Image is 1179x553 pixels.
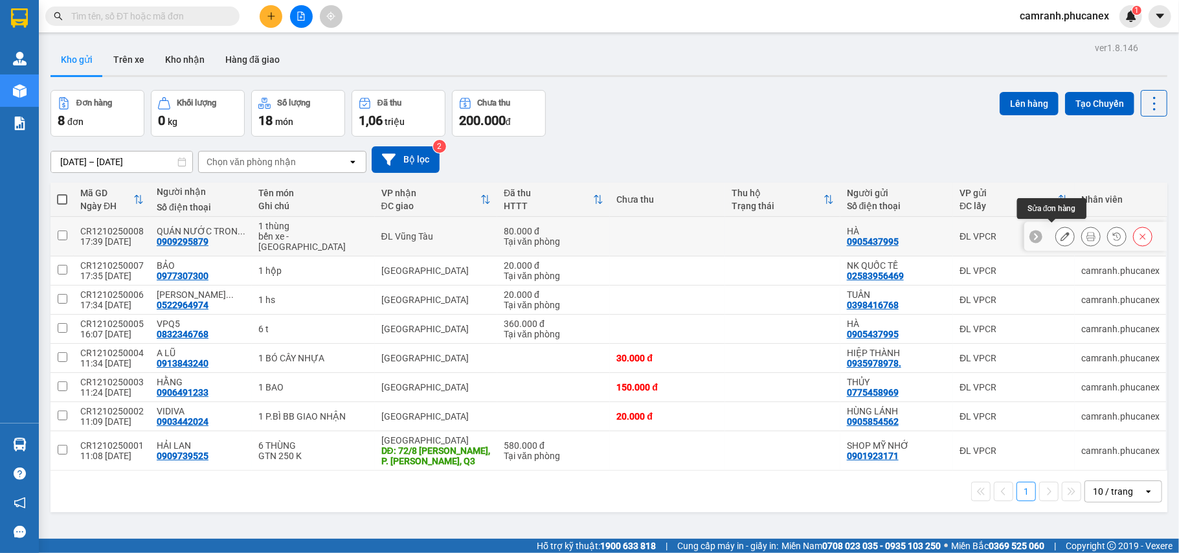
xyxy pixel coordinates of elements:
[381,353,491,363] div: [GEOGRAPHIC_DATA]
[847,226,947,236] div: HÀ
[1081,194,1160,205] div: Nhân viên
[67,117,84,127] span: đơn
[375,183,497,217] th: Toggle SortBy
[504,329,603,339] div: Tại văn phòng
[372,146,440,173] button: Bộ lọc
[238,226,245,236] span: ...
[847,377,947,387] div: THỦY
[506,117,511,127] span: đ
[326,12,335,21] span: aim
[14,468,26,480] span: question-circle
[953,183,1075,217] th: Toggle SortBy
[76,98,112,107] div: Đơn hàng
[600,541,656,551] strong: 1900 633 818
[157,416,208,427] div: 0903442024
[960,188,1058,198] div: VP gửi
[258,411,368,422] div: 1 P.BÌ BB GIAO NHẬN
[725,183,840,217] th: Toggle SortBy
[960,265,1068,276] div: ĐL VPCR
[157,300,208,310] div: 0522964974
[14,497,26,509] span: notification
[80,236,144,247] div: 17:39 [DATE]
[258,188,368,198] div: Tên món
[85,19,134,80] b: Gửi khách hàng
[381,188,480,198] div: VP nhận
[348,157,358,167] svg: open
[1055,227,1075,246] div: Sửa đơn hàng
[504,226,603,236] div: 80.000 đ
[847,236,899,247] div: 0905437995
[1054,539,1056,553] span: |
[51,152,192,172] input: Select a date range.
[616,411,719,422] div: 20.000 đ
[120,49,189,60] b: [DOMAIN_NAME]
[157,440,245,451] div: HẢI LAN
[847,319,947,329] div: HÀ
[1095,41,1138,55] div: ver 1.8.146
[157,202,245,212] div: Số điện thoại
[155,44,215,75] button: Kho nhận
[504,440,603,451] div: 580.000 đ
[297,12,306,21] span: file-add
[960,201,1058,211] div: ĐC lấy
[847,260,947,271] div: NK QUỐC TẾ
[381,446,491,466] div: DĐ: 72/8 Trần Quốc Toản, P. Võ Thị Sáu, Q3
[258,440,368,451] div: 6 THÙNG
[1132,6,1141,15] sup: 1
[433,140,446,153] sup: 2
[258,353,368,363] div: 1 BÓ CÂY NHỰA
[258,201,368,211] div: Ghi chú
[120,62,189,78] li: (c) 2017
[80,440,144,451] div: CR1210250001
[80,358,144,368] div: 11:34 [DATE]
[459,113,506,128] span: 200.000
[168,117,177,127] span: kg
[1125,10,1137,22] img: icon-new-feature
[951,539,1044,553] span: Miền Bắc
[1149,5,1171,28] button: caret-down
[377,98,401,107] div: Đã thu
[352,90,445,137] button: Đã thu1,06 triệu
[1134,6,1139,15] span: 1
[960,295,1068,305] div: ĐL VPCR
[51,90,144,137] button: Đơn hàng8đơn
[1154,10,1166,22] span: caret-down
[157,236,208,247] div: 0909295879
[277,98,310,107] div: Số lượng
[258,265,368,276] div: 1 hộp
[157,348,245,358] div: A LŨ
[51,44,103,75] button: Kho gửi
[258,221,368,231] div: 1 thùng
[290,5,313,28] button: file-add
[381,295,491,305] div: [GEOGRAPHIC_DATA]
[847,271,904,281] div: 02583956469
[944,543,948,548] span: ⚪️
[1081,446,1160,456] div: camranh.phucanex
[80,348,144,358] div: CR1210250004
[157,387,208,398] div: 0906491233
[616,382,719,392] div: 150.000 đ
[478,98,511,107] div: Chưa thu
[960,382,1068,392] div: ĐL VPCR
[847,348,947,358] div: HIỆP THÀNH
[1093,485,1133,498] div: 10 / trang
[13,84,27,98] img: warehouse-icon
[16,16,81,81] img: logo.jpg
[54,12,63,21] span: search
[258,451,368,461] div: GTN 250 K
[80,226,144,236] div: CR1210250008
[960,446,1068,456] div: ĐL VPCR
[847,329,899,339] div: 0905437995
[504,300,603,310] div: Tại văn phòng
[151,90,245,137] button: Khối lượng0kg
[80,416,144,427] div: 11:09 [DATE]
[960,353,1068,363] div: ĐL VPCR
[732,188,824,198] div: Thu hộ
[616,194,719,205] div: Chưa thu
[103,44,155,75] button: Trên xe
[80,300,144,310] div: 17:34 [DATE]
[504,451,603,461] div: Tại văn phòng
[260,5,282,28] button: plus
[320,5,342,28] button: aim
[497,183,610,217] th: Toggle SortBy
